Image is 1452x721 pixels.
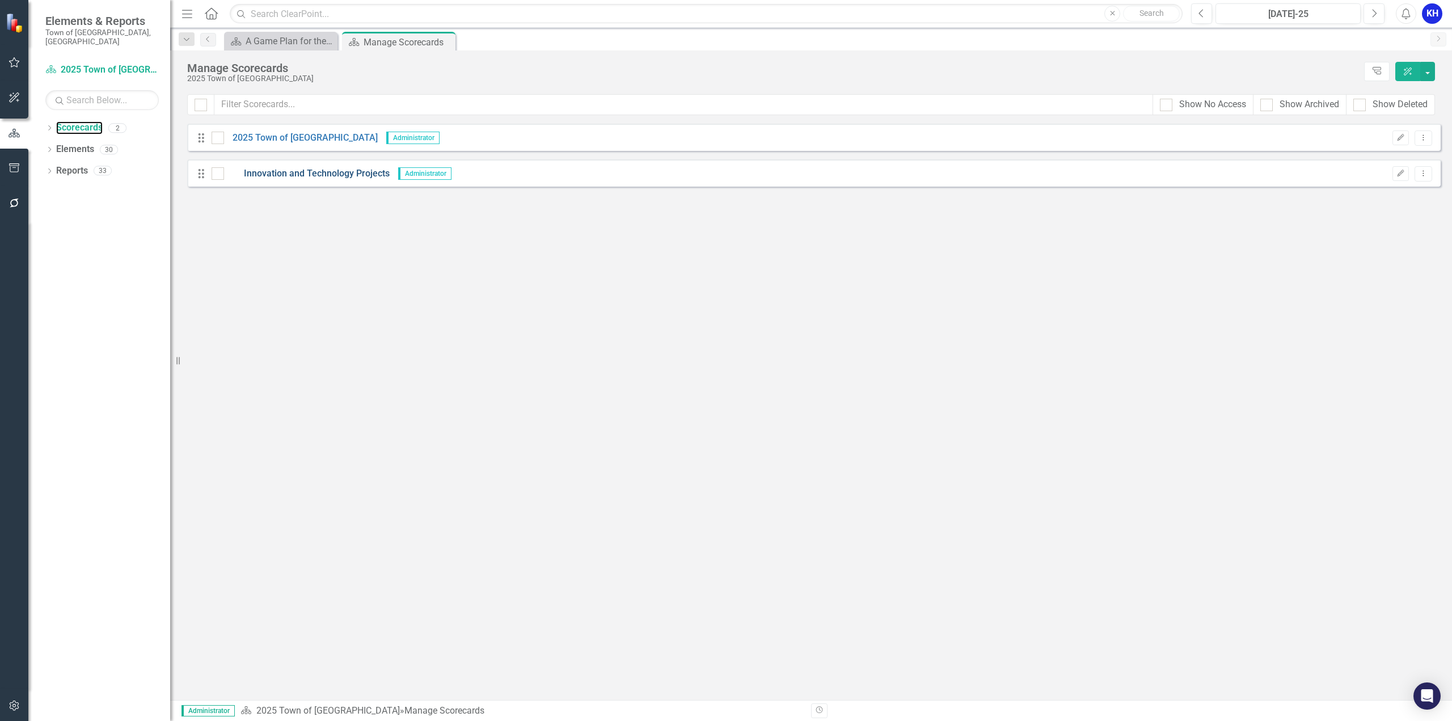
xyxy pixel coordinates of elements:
div: Show No Access [1179,98,1246,111]
div: Show Deleted [1373,98,1428,111]
button: [DATE]-25 [1215,3,1361,24]
div: Manage Scorecards [187,62,1358,74]
input: Search ClearPoint... [230,4,1183,24]
a: A Game Plan for the Future [227,34,335,48]
a: Scorecards [56,121,103,134]
a: Innovation and Technology Projects [224,167,390,180]
span: Administrator [386,132,440,144]
small: Town of [GEOGRAPHIC_DATA], [GEOGRAPHIC_DATA] [45,28,159,47]
span: Search [1139,9,1164,18]
input: Search Below... [45,90,159,110]
div: 2 [108,123,126,133]
a: 2025 Town of [GEOGRAPHIC_DATA] [224,132,378,145]
a: Reports [56,165,88,178]
div: Manage Scorecards [364,35,453,49]
span: Administrator [398,167,451,180]
div: [DATE]-25 [1219,7,1357,21]
a: Elements [56,143,94,156]
div: 2025 Town of [GEOGRAPHIC_DATA] [187,74,1358,83]
span: Administrator [181,705,235,716]
div: Show Archived [1280,98,1339,111]
div: 33 [94,166,112,176]
div: A Game Plan for the Future [246,34,335,48]
a: 2025 Town of [GEOGRAPHIC_DATA] [256,705,400,716]
img: ClearPoint Strategy [6,13,26,33]
button: KH [1422,3,1442,24]
span: Elements & Reports [45,14,159,28]
button: Search [1123,6,1180,22]
div: » Manage Scorecards [240,705,803,718]
div: 30 [100,145,118,154]
a: 2025 Town of [GEOGRAPHIC_DATA] [45,64,159,77]
input: Filter Scorecards... [214,94,1153,115]
div: Open Intercom Messenger [1413,682,1441,710]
